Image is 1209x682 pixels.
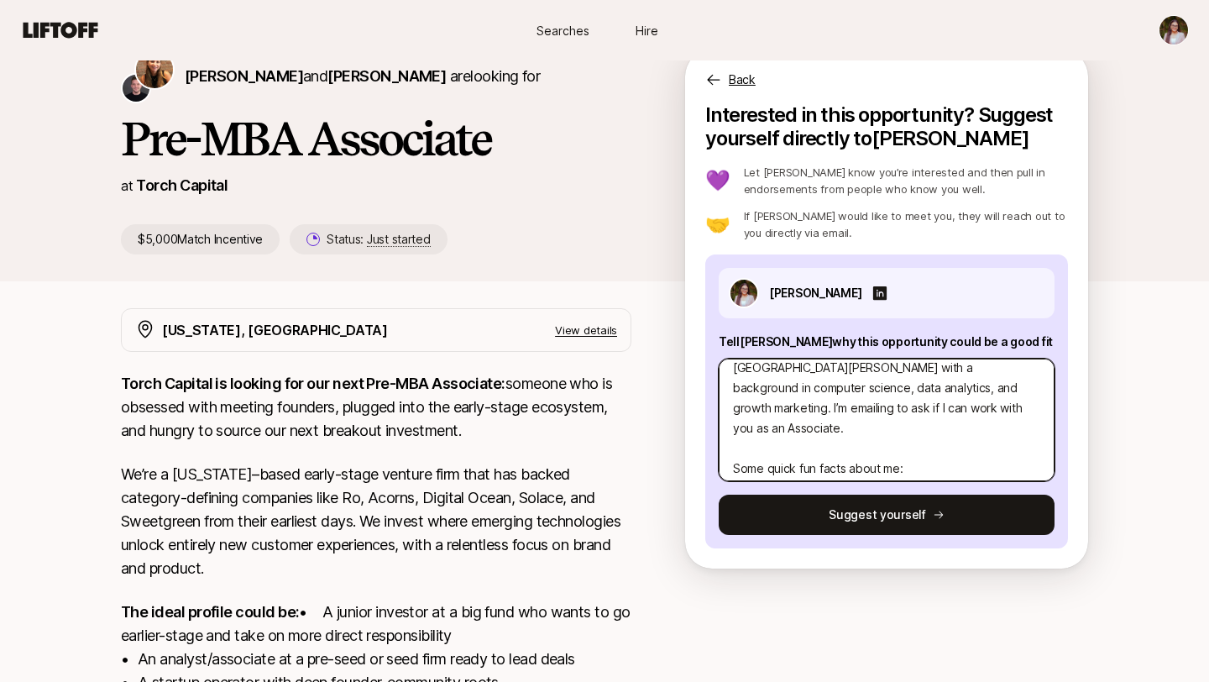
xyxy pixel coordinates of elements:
p: Tell [PERSON_NAME] why this opportunity could be a good fit [719,332,1055,352]
a: Searches [521,15,604,46]
strong: The ideal profile could be: [121,603,299,621]
p: 🤝 [705,214,730,234]
button: Suggest yourself [719,495,1055,535]
img: ACg8ocKnewoDNj9EjtcHK6Xz-WSuECbfTc2YmuUCyhYaGVhnMYwa0Cu2=s160-c [730,280,757,307]
span: Hire [636,22,658,39]
a: Hire [604,15,688,46]
p: Back [729,70,756,90]
p: Interested in this opportunity? Suggest yourself directly to [PERSON_NAME] [705,103,1068,150]
p: Let [PERSON_NAME] know you’re interested and then pull in endorsements from people who know you w... [744,164,1068,197]
span: Just started [367,232,431,247]
img: Katie Reiner [136,51,173,88]
a: Torch Capital [136,176,228,194]
span: [PERSON_NAME] [327,67,446,85]
p: 💜 [705,170,730,191]
span: Searches [536,22,589,39]
strong: Torch Capital is looking for our next Pre-MBA Associate: [121,375,505,392]
button: Vanshika Gupta [1159,15,1189,45]
img: Vanshika Gupta [1159,16,1188,45]
p: If [PERSON_NAME] would like to meet you, they will reach out to you directly via email. [744,207,1068,241]
p: [US_STATE], [GEOGRAPHIC_DATA] [162,319,388,341]
p: We’re a [US_STATE]–based early-stage venture firm that has backed category-defining companies lik... [121,463,631,580]
p: at [121,175,133,197]
img: Christopher Harper [123,75,149,102]
textarea: Incredible to connect with you. I’m [PERSON_NAME], a Master’s graduate in Technology Management f... [719,359,1055,481]
p: are looking for [185,65,540,88]
h1: Pre-MBA Associate [121,113,631,164]
span: and [303,67,446,85]
p: $5,000 Match Incentive [121,224,280,254]
p: Status: [327,229,430,249]
span: [PERSON_NAME] [185,67,303,85]
p: View details [555,322,617,338]
p: someone who is obsessed with meeting founders, plugged into the early-stage ecosystem, and hungry... [121,372,631,443]
p: [PERSON_NAME] [769,283,861,303]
